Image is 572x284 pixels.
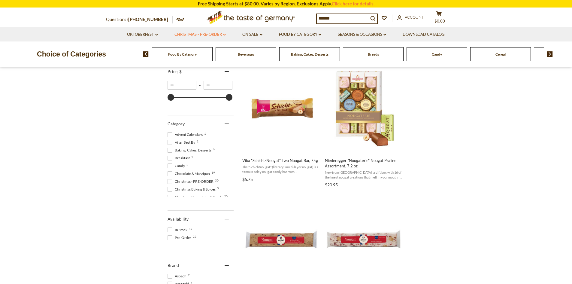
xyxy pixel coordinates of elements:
[238,52,254,56] a: Beverages
[189,227,192,230] span: 17
[197,140,198,143] span: 1
[128,17,168,22] a: [PHONE_NUMBER]
[403,31,445,38] a: Download Catalog
[168,52,197,56] a: Food By Category
[324,63,404,189] a: Niederegger
[405,15,424,20] span: Account
[213,148,215,151] span: 6
[434,19,445,23] span: $0.00
[143,51,149,57] img: previous arrow
[191,155,193,158] span: 1
[193,235,196,238] span: 22
[168,179,215,184] span: Christmas - PRE-ORDER
[168,132,204,137] span: Advent Calendars
[368,52,379,56] a: Breads
[168,163,187,169] span: Candy
[215,179,219,182] span: 30
[168,140,197,145] span: After Best By
[168,155,192,161] span: Breakfast
[325,170,403,179] span: New from [GEOGRAPHIC_DATA]: a gift box with 16 of the finest nougat creations that melt in your m...
[168,235,193,240] span: Pre-Order
[324,69,404,148] img: Niederegger Nougat Praline Assortment
[168,69,182,74] span: Price
[204,132,206,135] span: 1
[547,51,553,57] img: next arrow
[325,158,403,169] span: Niederegger "Nougaterie" Nougat Praline Assortment, 7.2 oz
[106,16,173,23] p: Questions?
[211,171,215,174] span: 19
[168,194,225,200] span: Christmas Chocolates & Candy
[325,182,338,187] span: $20.95
[174,31,226,38] a: Christmas - PRE-ORDER
[241,63,321,184] a: Viba
[242,177,253,182] span: $5.75
[168,171,212,176] span: Chocolate & Marzipan
[279,31,321,38] a: Food By Category
[127,31,158,38] a: Oktoberfest
[188,273,190,276] span: 2
[338,31,386,38] a: Seasons & Occasions
[196,83,204,87] span: –
[168,121,185,126] span: Category
[217,187,219,190] span: 5
[430,11,448,26] button: $0.00
[204,81,232,90] input: Maximum value
[168,227,189,233] span: In Stock
[224,194,228,197] span: 25
[242,31,262,38] a: On Sale
[241,69,321,148] img: Viba Schict Nougat
[168,148,213,153] span: Baking, Cakes, Desserts
[242,158,320,163] span: Viba "Schicht-Nougat" Two Nougat Bar, 75g
[432,52,442,56] a: Candy
[168,273,188,279] span: Asbach
[168,81,196,90] input: Minimum value
[168,263,179,268] span: Brand
[495,52,506,56] a: Cereal
[291,52,328,56] a: Baking, Cakes, Desserts
[332,1,374,6] a: Click here for details.
[397,14,424,21] a: Account
[242,165,320,174] span: The "Schichtnougat" (literary: multi-layer nougat) is a famous soley nougat candy bar from [GEOGR...
[168,216,189,221] span: Availability
[324,200,404,279] img: Le Nougat Soft Almond & Red Fruits Nougat
[177,69,182,74] span: , $
[241,200,321,279] img: Le Nougat Almond & Salted Butter Caramel
[168,187,217,192] span: Christmas Baking & Spices
[186,163,188,166] span: 2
